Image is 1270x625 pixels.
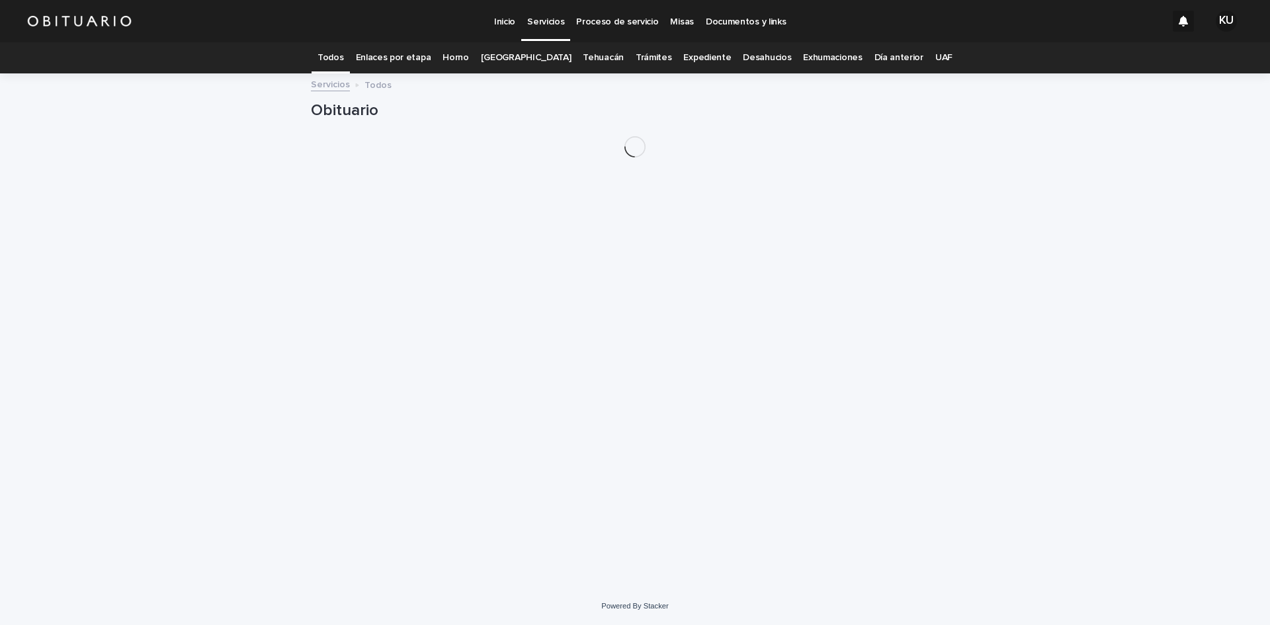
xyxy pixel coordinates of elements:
a: Servicios [311,76,350,91]
a: Exhumaciones [803,42,862,73]
a: Powered By Stacker [601,602,668,610]
h1: Obituario [311,101,959,120]
img: HUM7g2VNRLqGMmR9WVqf [26,8,132,34]
a: Desahucios [743,42,791,73]
p: Todos [364,77,392,91]
a: Horno [443,42,468,73]
a: UAF [935,42,952,73]
a: Expediente [683,42,731,73]
a: Tehuacán [583,42,624,73]
a: Día anterior [874,42,923,73]
div: KU [1216,11,1237,32]
a: Enlaces por etapa [356,42,431,73]
a: Todos [317,42,343,73]
a: Trámites [636,42,672,73]
a: [GEOGRAPHIC_DATA] [481,42,571,73]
